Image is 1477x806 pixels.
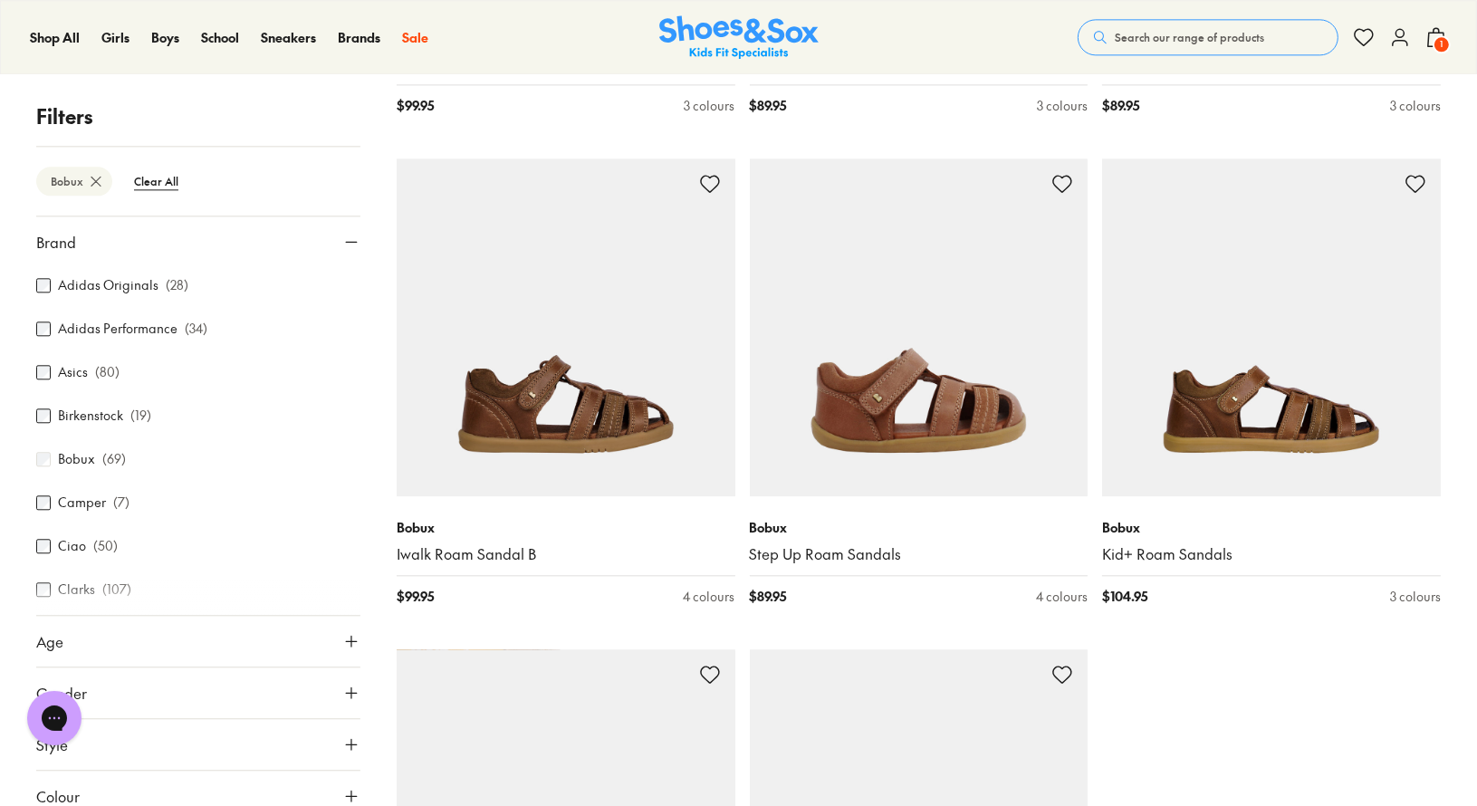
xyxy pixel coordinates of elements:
div: 3 colours [1037,96,1088,115]
button: Search our range of products [1078,19,1338,55]
button: Style [36,719,360,770]
span: School [201,28,239,46]
button: 1 [1425,17,1447,57]
p: Bobux [1102,518,1441,537]
a: Sneakers [261,28,316,47]
btn: Clear All [120,165,193,197]
span: Sale [402,28,428,46]
p: ( 80 ) [95,363,120,382]
span: $ 89.95 [750,587,787,606]
span: Gender [36,682,87,704]
span: Sneakers [261,28,316,46]
span: Brand [36,231,76,253]
span: Brands [338,28,380,46]
div: 3 colours [685,96,735,115]
span: $ 89.95 [1102,96,1139,115]
a: Kid+ Roam Sandals [1102,544,1441,564]
div: 4 colours [1036,587,1088,606]
span: Age [36,630,63,652]
div: 4 colours [684,587,735,606]
a: Girls [101,28,129,47]
span: $ 99.95 [397,96,434,115]
label: Camper [58,494,106,513]
button: Brand [36,216,360,267]
iframe: Gorgias live chat messenger [18,685,91,752]
a: Boys [151,28,179,47]
span: Girls [101,28,129,46]
p: ( 50 ) [93,537,118,556]
p: Bobux [397,518,735,537]
p: ( 28 ) [166,276,188,295]
p: Filters [36,101,360,131]
a: Shoes & Sox [659,15,819,60]
span: $ 104.95 [1102,587,1147,606]
label: Birkenstock [58,407,123,426]
span: Shop All [30,28,80,46]
button: Gender [36,667,360,718]
a: Step Up Roam Sandals [750,544,1089,564]
label: Adidas Originals [58,276,158,295]
btn: Bobux [36,167,112,196]
p: ( 7 ) [113,494,129,513]
label: Bobux [58,450,95,469]
span: $ 99.95 [397,587,434,606]
p: ( 69 ) [102,450,126,469]
span: Search our range of products [1115,29,1264,45]
a: Brands [338,28,380,47]
a: Iwalk Roam Sandal B [397,544,735,564]
span: 1 [1433,35,1451,53]
a: Shop All [30,28,80,47]
label: Asics [58,363,88,382]
label: Ciao [58,537,86,556]
img: SNS_Logo_Responsive.svg [659,15,819,60]
a: School [201,28,239,47]
span: $ 89.95 [750,96,787,115]
div: 3 colours [1390,587,1441,606]
span: Boys [151,28,179,46]
button: Age [36,616,360,667]
label: Adidas Performance [58,320,177,339]
p: ( 19 ) [130,407,151,426]
p: ( 34 ) [185,320,207,339]
p: Bobux [750,518,1089,537]
div: 3 colours [1390,96,1441,115]
a: Sale [402,28,428,47]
